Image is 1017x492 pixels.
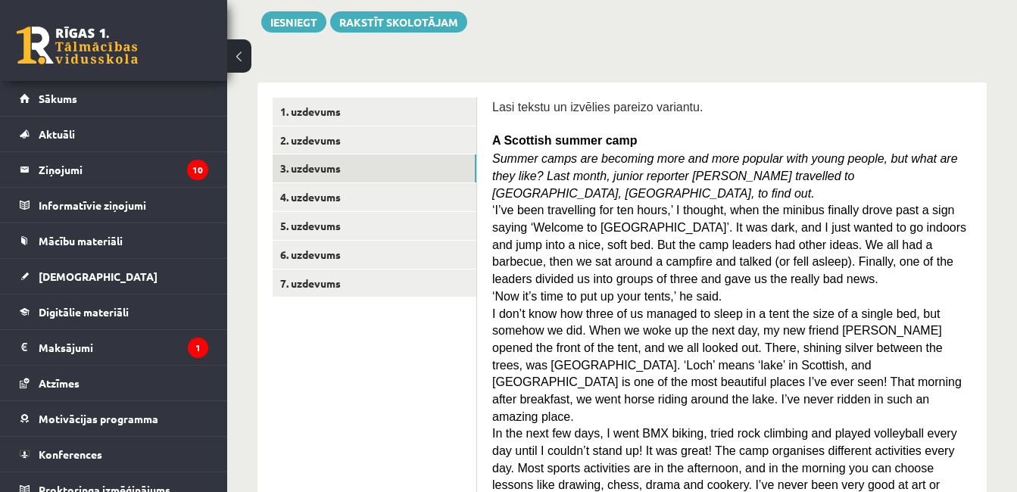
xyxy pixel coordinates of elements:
span: Atzīmes [39,376,80,390]
span: Lasi tekstu un izvēlies pareizo variantu. [492,101,703,114]
a: Ziņojumi10 [20,152,208,187]
span: Summer camps are becoming more and more popular with young people, but what are they like? Last m... [492,152,958,199]
legend: Maksājumi [39,330,208,365]
a: Sākums [20,81,208,116]
span: Konferences [39,447,102,461]
legend: Informatīvie ziņojumi [39,188,208,223]
a: 3. uzdevums [273,154,476,182]
span: ‘Now it’s time to put up your tents,’ he said. [492,290,722,303]
a: Konferences [20,437,208,472]
a: Motivācijas programma [20,401,208,436]
span: A Scottish summer camp [492,134,637,147]
a: Aktuāli [20,117,208,151]
span: I don’t know how three of us managed to sleep in a tent the size of a single bed, but somehow we ... [492,307,962,423]
span: ‘I’ve been travelling for ten hours,’ I thought, when the minibus finally drove past a sign sayin... [492,204,966,285]
a: Digitālie materiāli [20,294,208,329]
a: 2. uzdevums [273,126,476,154]
a: 5. uzdevums [273,212,476,240]
a: Maksājumi1 [20,330,208,365]
a: Atzīmes [20,366,208,400]
a: Rīgas 1. Tālmācības vidusskola [17,26,138,64]
a: 6. uzdevums [273,241,476,269]
span: Aktuāli [39,127,75,141]
a: Rakstīt skolotājam [330,11,467,33]
legend: Ziņojumi [39,152,208,187]
a: [DEMOGRAPHIC_DATA] [20,259,208,294]
button: Iesniegt [261,11,326,33]
a: 7. uzdevums [273,269,476,297]
a: Informatīvie ziņojumi [20,188,208,223]
i: 1 [188,338,208,358]
span: Sākums [39,92,77,105]
a: Mācību materiāli [20,223,208,258]
span: [DEMOGRAPHIC_DATA] [39,269,158,283]
a: 4. uzdevums [273,183,476,211]
i: 10 [187,160,208,180]
a: 1. uzdevums [273,98,476,126]
span: Mācību materiāli [39,234,123,248]
span: Digitālie materiāli [39,305,129,319]
span: Motivācijas programma [39,412,158,425]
